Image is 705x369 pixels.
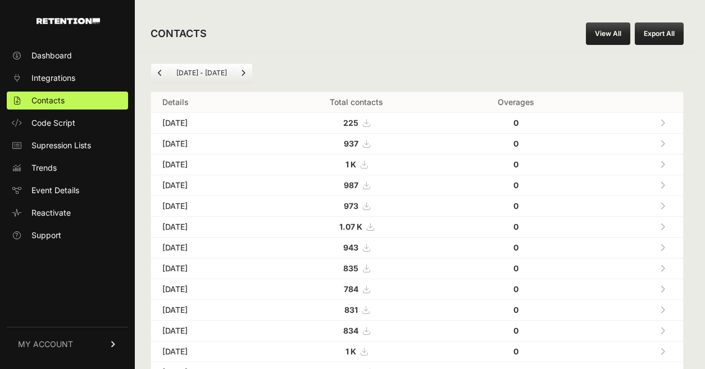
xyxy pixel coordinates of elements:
[635,22,684,45] button: Export All
[7,136,128,154] a: Supression Lists
[7,226,128,244] a: Support
[343,263,370,273] a: 835
[345,347,356,356] strong: 1 K
[31,50,72,61] span: Dashboard
[513,118,518,127] strong: 0
[343,118,358,127] strong: 225
[343,243,370,252] a: 943
[151,92,267,113] th: Details
[7,204,128,222] a: Reactivate
[447,92,586,113] th: Overages
[151,321,267,341] td: [DATE]
[513,139,518,148] strong: 0
[234,64,252,82] a: Next
[344,180,358,190] strong: 987
[344,201,358,211] strong: 973
[37,18,100,24] img: Retention.com
[31,140,91,151] span: Supression Lists
[345,160,356,169] strong: 1 K
[151,134,267,154] td: [DATE]
[7,69,128,87] a: Integrations
[345,347,367,356] a: 1 K
[31,207,71,218] span: Reactivate
[339,222,374,231] a: 1.07 K
[151,217,267,238] td: [DATE]
[343,118,370,127] a: 225
[31,72,75,84] span: Integrations
[151,26,207,42] h2: CONTACTS
[31,162,57,174] span: Trends
[151,279,267,300] td: [DATE]
[344,284,370,294] a: 784
[169,69,234,78] li: [DATE] - [DATE]
[513,222,518,231] strong: 0
[344,201,370,211] a: 973
[151,300,267,321] td: [DATE]
[31,185,79,196] span: Event Details
[344,305,369,315] a: 831
[513,347,518,356] strong: 0
[343,263,358,273] strong: 835
[343,243,358,252] strong: 943
[339,222,362,231] strong: 1.07 K
[344,180,370,190] a: 987
[7,114,128,132] a: Code Script
[267,92,447,113] th: Total contacts
[151,258,267,279] td: [DATE]
[151,341,267,362] td: [DATE]
[151,196,267,217] td: [DATE]
[18,339,73,350] span: MY ACCOUNT
[513,263,518,273] strong: 0
[7,327,128,361] a: MY ACCOUNT
[345,160,367,169] a: 1 K
[344,139,370,148] a: 937
[151,64,169,82] a: Previous
[7,92,128,110] a: Contacts
[7,159,128,177] a: Trends
[151,238,267,258] td: [DATE]
[513,160,518,169] strong: 0
[151,154,267,175] td: [DATE]
[31,230,61,241] span: Support
[7,181,128,199] a: Event Details
[31,95,65,106] span: Contacts
[513,305,518,315] strong: 0
[513,326,518,335] strong: 0
[513,180,518,190] strong: 0
[343,326,358,335] strong: 834
[344,305,358,315] strong: 831
[7,47,128,65] a: Dashboard
[151,175,267,196] td: [DATE]
[513,201,518,211] strong: 0
[344,284,358,294] strong: 784
[513,243,518,252] strong: 0
[513,284,518,294] strong: 0
[344,139,358,148] strong: 937
[151,113,267,134] td: [DATE]
[586,22,630,45] a: View All
[31,117,75,129] span: Code Script
[343,326,370,335] a: 834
